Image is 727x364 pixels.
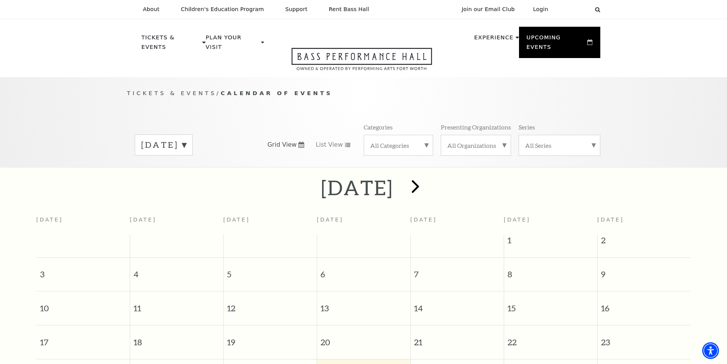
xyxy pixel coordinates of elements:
[36,258,130,284] span: 3
[527,33,586,56] p: Upcoming Events
[268,141,297,149] span: Grid View
[143,6,160,13] p: About
[321,175,393,200] h2: [DATE]
[127,89,600,98] p: /
[36,212,130,235] th: [DATE]
[504,217,530,223] span: [DATE]
[130,325,223,352] span: 18
[504,258,597,284] span: 8
[525,141,594,149] label: All Series
[504,235,597,250] span: 1
[561,6,588,13] select: Select:
[598,235,691,250] span: 2
[224,325,317,352] span: 19
[317,258,410,284] span: 6
[130,291,223,318] span: 11
[36,325,130,352] span: 17
[316,141,343,149] span: List View
[598,325,691,352] span: 23
[264,48,459,77] a: Open this option
[411,291,504,318] span: 14
[181,6,264,13] p: Children's Education Program
[519,123,535,131] p: Series
[317,212,410,235] th: [DATE]
[447,141,505,149] label: All Organizations
[224,258,317,284] span: 5
[411,258,504,284] span: 7
[598,291,691,318] span: 16
[370,141,427,149] label: All Categories
[598,258,691,284] span: 9
[364,123,393,131] p: Categories
[597,217,624,223] span: [DATE]
[223,212,317,235] th: [DATE]
[317,291,410,318] span: 13
[504,291,597,318] span: 15
[130,212,223,235] th: [DATE]
[504,325,597,352] span: 22
[702,342,719,359] div: Accessibility Menu
[317,325,410,352] span: 20
[285,6,308,13] p: Support
[36,291,130,318] span: 10
[441,123,511,131] p: Presenting Organizations
[474,33,513,47] p: Experience
[130,258,223,284] span: 4
[142,33,201,56] p: Tickets & Events
[221,90,332,96] span: Calendar of Events
[224,291,317,318] span: 12
[329,6,369,13] p: Rent Bass Hall
[400,174,428,201] button: next
[410,212,504,235] th: [DATE]
[411,325,504,352] span: 21
[206,33,259,56] p: Plan Your Visit
[141,139,186,151] label: [DATE]
[127,90,217,96] span: Tickets & Events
